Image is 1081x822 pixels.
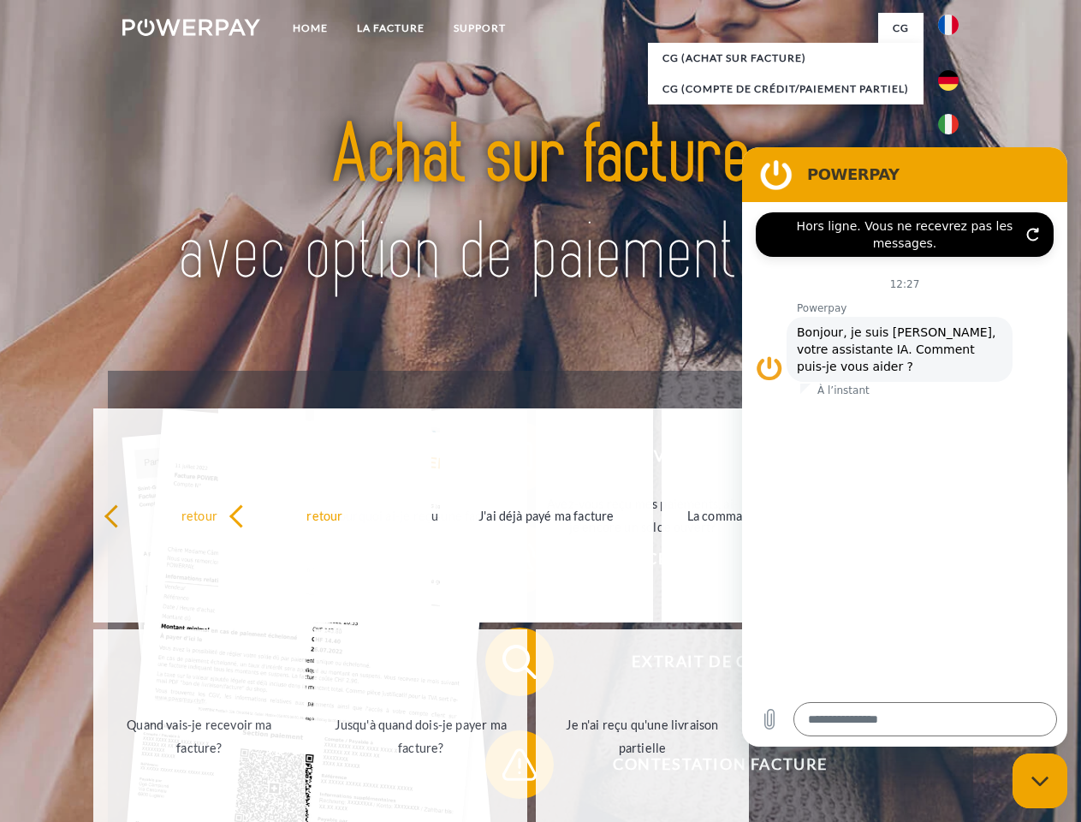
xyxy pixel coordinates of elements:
div: retour [104,503,296,527]
div: La commande a été renvoyée [672,503,864,527]
div: retour [229,503,421,527]
a: Home [278,13,342,44]
div: Jusqu'à quand dois-je payer ma facture? [324,713,517,759]
div: Quand vais-je recevoir ma facture? [104,713,296,759]
a: LA FACTURE [342,13,439,44]
div: Je n'ai reçu qu'une livraison partielle [546,713,739,759]
div: J'ai déjà payé ma facture [450,503,643,527]
img: de [938,70,959,91]
a: Support [439,13,520,44]
a: CG (achat sur facture) [648,43,924,74]
img: logo-powerpay-white.svg [122,19,260,36]
img: it [938,114,959,134]
a: CG [878,13,924,44]
iframe: Fenêtre de messagerie [742,147,1067,747]
a: CG (Compte de crédit/paiement partiel) [648,74,924,104]
img: title-powerpay_fr.svg [163,82,918,328]
iframe: Bouton de lancement de la fenêtre de messagerie, conversation en cours [1013,753,1067,808]
img: fr [938,15,959,35]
